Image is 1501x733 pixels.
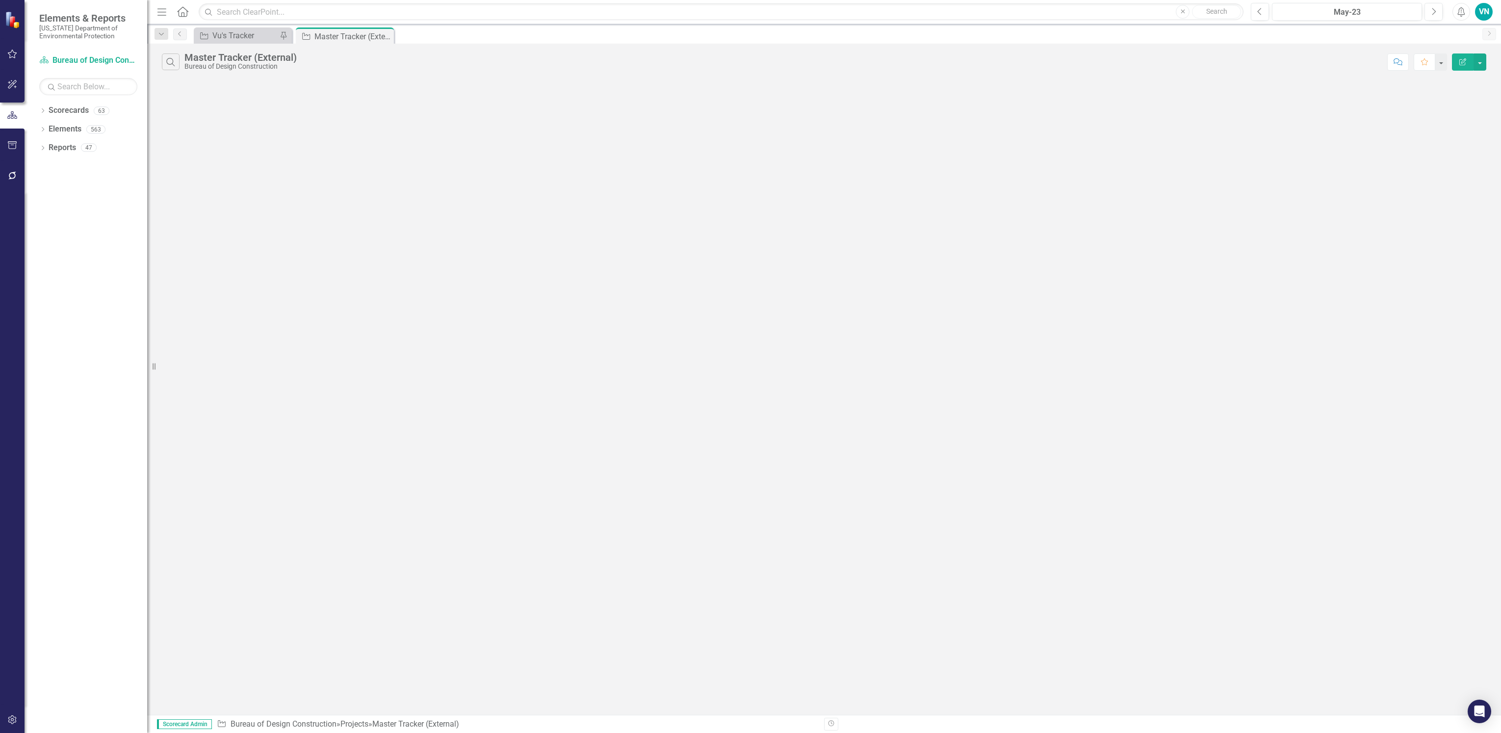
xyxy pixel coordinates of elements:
div: 47 [81,144,97,152]
div: Master Tracker (External) [372,719,459,729]
div: 563 [86,125,105,133]
a: Scorecards [49,105,89,116]
div: » » [217,719,817,730]
a: Projects [340,719,368,729]
div: Master Tracker (External) [314,30,391,43]
a: Elements [49,124,81,135]
a: Reports [49,142,76,154]
a: Bureau of Design Construction [39,55,137,66]
div: 63 [94,106,109,115]
span: Elements & Reports [39,12,137,24]
span: Scorecard Admin [157,719,212,729]
div: Bureau of Design Construction [184,63,297,70]
a: Vu's Tracker [196,29,277,42]
small: [US_STATE] Department of Environmental Protection [39,24,137,40]
button: VN [1475,3,1493,21]
img: ClearPoint Strategy [5,11,22,28]
a: Bureau of Design Construction [231,719,336,729]
button: Search [1192,5,1241,19]
input: Search ClearPoint... [199,3,1243,21]
div: May-23 [1275,6,1419,18]
button: May-23 [1272,3,1422,21]
div: Vu's Tracker [212,29,277,42]
div: Open Intercom Messenger [1468,700,1491,723]
div: Master Tracker (External) [184,52,297,63]
input: Search Below... [39,78,137,95]
span: Search [1206,7,1227,15]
